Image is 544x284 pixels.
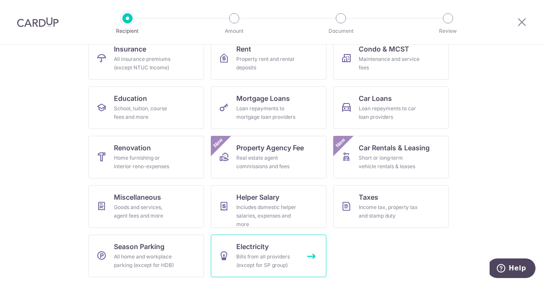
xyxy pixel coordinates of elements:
div: Property rent and rental deposits [236,55,297,72]
span: Insurance [114,44,146,54]
div: Bills from all providers (except for SP group) [236,252,297,270]
iframe: Opens a widget where you can find more information [490,258,535,280]
p: Recipient [96,27,159,35]
span: Helper Salary [236,192,279,202]
a: Car Rentals & LeasingShort or long‑term vehicle rentals & leasesNew [333,136,449,178]
span: Car Loans [359,93,392,103]
div: Loan repayments to car loan providers [359,104,420,121]
div: Loan repayments to mortgage loan providers [236,104,297,121]
img: CardUp [17,17,59,27]
p: Amount [203,27,266,35]
div: All insurance premiums (except NTUC Income) [114,55,175,72]
span: Mortgage Loans [236,93,290,103]
div: Maintenance and service fees [359,55,420,72]
a: RentProperty rent and rental deposits [211,37,326,80]
span: Renovation [114,143,151,153]
span: Season Parking [114,241,164,252]
a: Helper SalaryIncludes domestic helper salaries, expenses and more [211,185,326,228]
span: Education [114,93,147,103]
div: Includes domestic helper salaries, expenses and more [236,203,297,229]
a: Car LoansLoan repayments to car loan providers [333,86,449,129]
span: Taxes [359,192,378,202]
a: InsuranceAll insurance premiums (except NTUC Income) [88,37,204,80]
a: Season ParkingAll home and workplace parking (except for HDB) [88,235,204,277]
span: Electricity [236,241,269,252]
p: Review [416,27,479,35]
span: Rent [236,44,251,54]
div: Home furnishing or interior reno-expenses [114,154,175,171]
div: Short or long‑term vehicle rentals & leases [359,154,420,171]
span: Car Rentals & Leasing [359,143,430,153]
div: Real estate agent commissions and fees [236,154,297,171]
span: Property Agency Fee [236,143,304,153]
div: Income tax, property tax and stamp duty [359,203,420,220]
span: New [334,136,348,150]
span: Condo & MCST [359,44,409,54]
div: All home and workplace parking (except for HDB) [114,252,175,270]
a: Mortgage LoansLoan repayments to mortgage loan providers [211,86,326,129]
a: TaxesIncome tax, property tax and stamp duty [333,185,449,228]
a: EducationSchool, tuition, course fees and more [88,86,204,129]
div: School, tuition, course fees and more [114,104,175,121]
a: Property Agency FeeReal estate agent commissions and feesNew [211,136,326,178]
p: Document [309,27,372,35]
div: Goods and services, agent fees and more [114,203,175,220]
a: ElectricityBills from all providers (except for SP group) [211,235,326,277]
span: Miscellaneous [114,192,161,202]
a: Condo & MCSTMaintenance and service fees [333,37,449,80]
a: MiscellaneousGoods and services, agent fees and more [88,185,204,228]
a: RenovationHome furnishing or interior reno-expenses [88,136,204,178]
span: New [211,136,225,150]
